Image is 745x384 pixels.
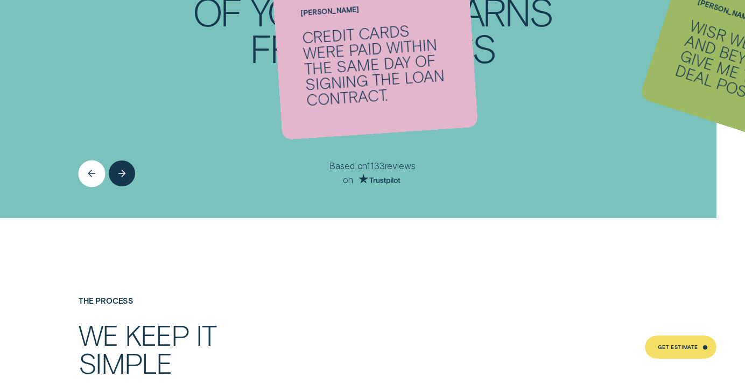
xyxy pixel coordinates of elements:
[228,160,517,172] p: Based on 1133 reviews
[301,20,450,108] div: Credit cards were paid within the same day of signing the loan contract.
[353,175,402,185] a: Go to Trust Pilot
[300,6,359,17] span: [PERSON_NAME]
[343,175,353,184] span: on
[645,336,716,359] a: Get Estimate
[79,160,105,187] button: Previous button
[228,160,517,185] div: Based on 1133 reviews on Trust Pilot
[109,160,135,187] button: Next button
[79,296,269,305] h4: The Process
[79,321,269,377] h2: We keep it simple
